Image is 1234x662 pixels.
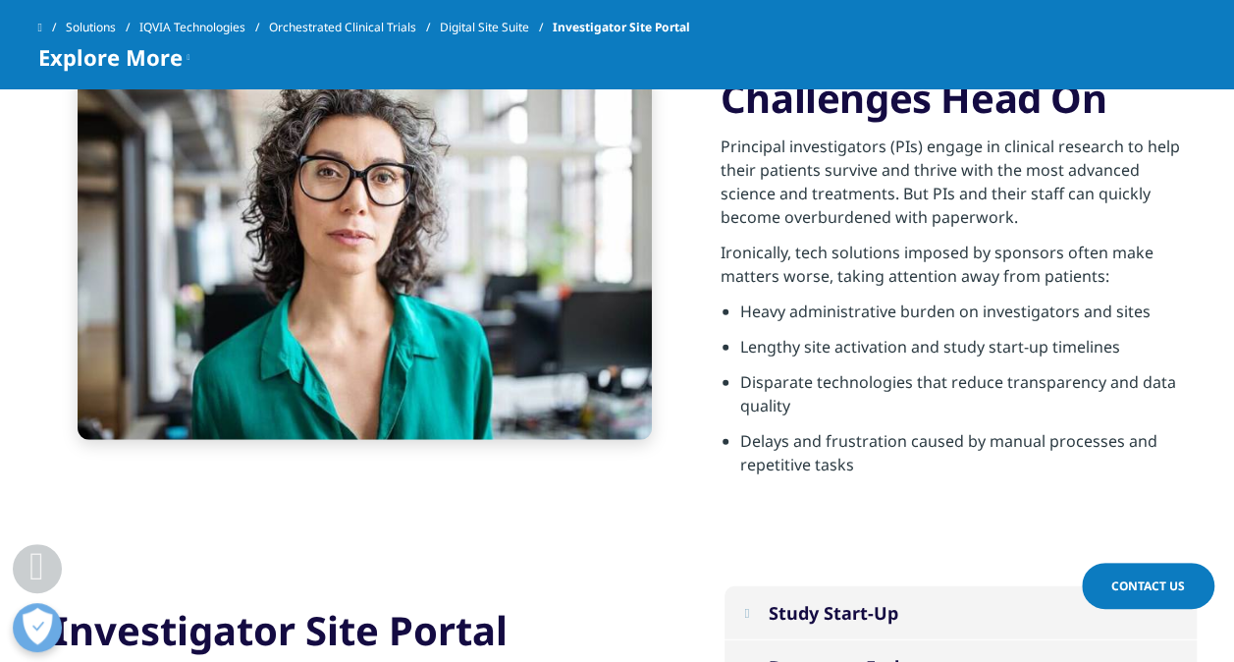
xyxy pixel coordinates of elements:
[1111,578,1185,594] span: Contact Us
[768,601,897,625] div: Study Start-Up
[139,10,269,45] a: IQVIA Technologies
[740,370,1197,429] li: Disparate technologies that reduce transparency and data quality
[721,25,1197,123] h3: Meet Clinical Trial Challenges Head On
[724,586,1197,639] button: Study Start-Up
[38,45,183,69] span: Explore More
[553,10,690,45] span: Investigator Site Portal
[13,603,62,652] button: Open Preferences
[721,135,1197,241] p: Principal investigators (PIs) engage in clinical research to help their patients survive and thri...
[1082,563,1214,609] a: Contact Us
[721,241,1197,300] p: Ironically, tech solutions imposed by sponsors often make matters worse, taking attention away fr...
[740,335,1197,370] li: Lengthy site activation and study start-up timelines
[66,10,139,45] a: Solutions
[740,300,1197,335] li: Heavy administrative burden on investigators and sites
[440,10,553,45] a: Digital Site Suite
[740,429,1197,488] li: Delays and frustration caused by manual processes and repetitive tasks
[269,10,440,45] a: Orchestrated Clinical Trials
